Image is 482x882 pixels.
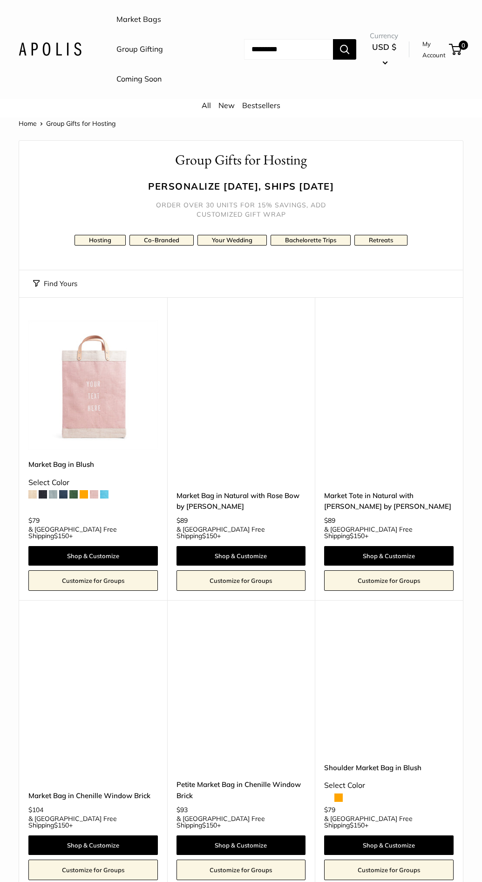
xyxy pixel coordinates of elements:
[324,570,454,591] a: Customize for Groups
[422,38,446,61] a: My Account
[324,835,454,855] a: Shop & Customize
[350,532,365,540] span: $150
[324,490,454,512] a: Market Tote in Natural with [PERSON_NAME] by [PERSON_NAME]
[28,790,158,801] a: Market Bag in Chenille Window Brick
[28,546,158,566] a: Shop & Customize
[324,860,454,880] a: Customize for Groups
[370,29,398,42] span: Currency
[129,235,194,246] a: Co-Branded
[28,321,158,450] img: description_Our first Blush Market Bag
[148,200,334,219] h5: Order over 30 units for 15% savings, add customized gift wrap
[54,821,69,829] span: $150
[19,42,81,56] img: Apolis
[28,806,43,814] span: $104
[28,835,158,855] a: Shop & Customize
[177,546,306,566] a: Shop & Customize
[177,570,306,591] a: Customize for Groups
[177,490,306,512] a: Market Bag in Natural with Rose Bow by [PERSON_NAME]
[177,623,306,753] a: Petite Market Bag in Chenille Window BrickPetite Market Bag in Chenille Window Brick
[177,835,306,855] a: Shop & Customize
[116,72,162,86] a: Coming Soon
[324,526,454,539] span: & [GEOGRAPHIC_DATA] Free Shipping +
[46,119,115,128] span: Group Gifts for Hosting
[450,44,462,55] a: 0
[19,119,37,128] a: Home
[197,235,267,246] a: Your Wedding
[202,101,211,110] a: All
[324,806,335,814] span: $79
[28,526,158,539] span: & [GEOGRAPHIC_DATA] Free Shipping +
[177,516,188,525] span: $89
[459,41,468,50] span: 0
[202,532,217,540] span: $150
[244,39,333,60] input: Search...
[324,516,335,525] span: $89
[324,762,454,773] a: Shoulder Market Bag in Blush
[19,117,115,130] nav: Breadcrumb
[202,821,217,829] span: $150
[28,623,158,753] a: Market Bag in Chenille Window BrickMarket Bag in Chenille Window Brick
[324,779,454,793] div: Select Color
[324,623,454,753] a: Shoulder Market Bag in BlushShoulder Market Bag in Blush
[372,42,396,52] span: USD $
[324,815,454,828] span: & [GEOGRAPHIC_DATA] Free Shipping +
[370,40,398,69] button: USD $
[354,235,407,246] a: Retreats
[177,815,306,828] span: & [GEOGRAPHIC_DATA] Free Shipping +
[33,277,77,290] button: Find Yours
[242,101,280,110] a: Bestsellers
[28,860,158,880] a: Customize for Groups
[33,179,449,193] h3: Personalize [DATE], ships [DATE]
[333,39,356,60] button: Search
[54,532,69,540] span: $150
[28,321,158,450] a: description_Our first Blush Market BagMarket Bag in Blush
[350,821,365,829] span: $150
[75,235,126,246] a: Hosting
[28,476,158,490] div: Select Color
[218,101,235,110] a: New
[28,570,158,591] a: Customize for Groups
[271,235,351,246] a: Bachelorette Trips
[33,150,449,170] h1: Group Gifts for Hosting
[324,321,454,450] a: Market Tote in Natural with Rose Bow by Amy LogsdonMarket Tote in Natural with Rose Bow by Amy Lo...
[116,13,161,27] a: Market Bags
[177,806,188,814] span: $93
[324,546,454,566] a: Shop & Customize
[116,42,163,56] a: Group Gifting
[28,459,158,470] a: Market Bag in Blush
[177,779,306,801] a: Petite Market Bag in Chenille Window Brick
[177,526,306,539] span: & [GEOGRAPHIC_DATA] Free Shipping +
[28,815,158,828] span: & [GEOGRAPHIC_DATA] Free Shipping +
[28,516,40,525] span: $79
[177,860,306,880] a: Customize for Groups
[177,321,306,450] a: Market Bag in Natural with Rose Bow by Amy LogsdonMarket Bag in Natural with Rose Bow by Amy Logsdon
